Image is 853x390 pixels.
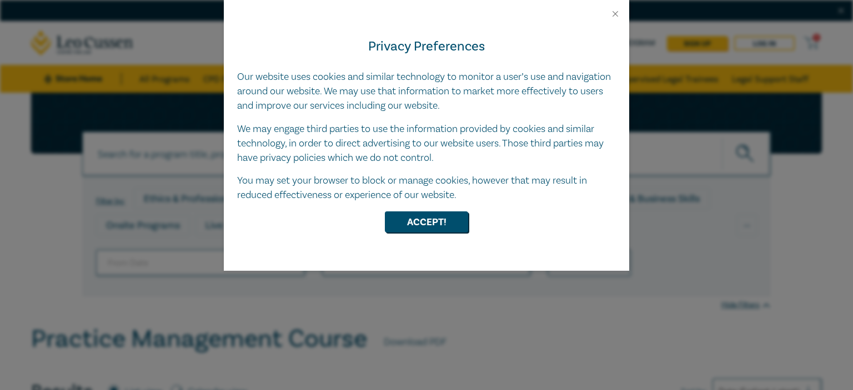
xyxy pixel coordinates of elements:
h4: Privacy Preferences [237,37,616,57]
p: Our website uses cookies and similar technology to monitor a user’s use and navigation around our... [237,70,616,113]
button: Accept! [385,211,468,232]
p: You may set your browser to block or manage cookies, however that may result in reduced effective... [237,174,616,202]
button: Close [610,9,620,19]
p: We may engage third parties to use the information provided by cookies and similar technology, in... [237,122,616,165]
